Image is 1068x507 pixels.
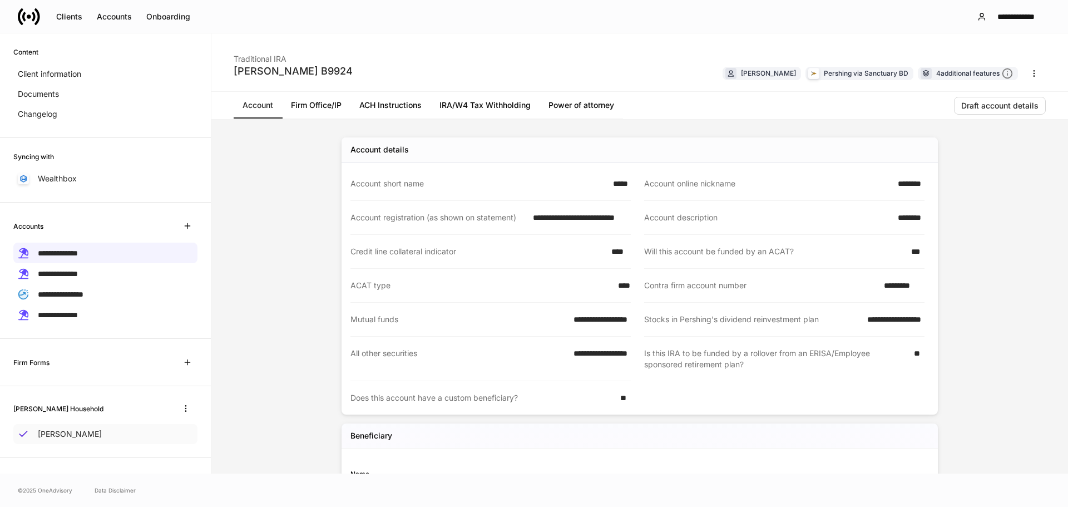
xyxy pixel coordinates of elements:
[741,68,796,78] div: [PERSON_NAME]
[350,246,605,257] div: Credit line collateral indicator
[350,212,526,223] div: Account registration (as shown on statement)
[13,221,43,232] h6: Accounts
[56,13,82,21] div: Clients
[49,8,90,26] button: Clients
[18,88,59,100] p: Documents
[90,8,139,26] button: Accounts
[234,65,353,78] div: [PERSON_NAME] B9924
[350,280,611,291] div: ACAT type
[644,212,891,223] div: Account description
[644,348,907,370] div: Is this IRA to be funded by a rollover from an ERISA/Employee sponsored retirement plan?
[18,486,72,495] span: © 2025 OneAdvisory
[644,314,861,325] div: Stocks in Pershing's dividend reinvestment plan
[13,169,197,189] a: Wealthbox
[644,178,891,189] div: Account online nickname
[13,151,54,162] h6: Syncing with
[936,68,1013,80] div: 4 additional features
[350,92,431,119] a: ACH Instructions
[234,47,353,65] div: Traditional IRA
[18,68,81,80] p: Client information
[13,104,197,124] a: Changelog
[13,403,103,414] h6: [PERSON_NAME] Household
[350,348,567,370] div: All other securities
[13,357,50,368] h6: Firm Forms
[18,109,57,120] p: Changelog
[350,144,409,155] div: Account details
[13,84,197,104] a: Documents
[540,92,623,119] a: Power of attorney
[431,92,540,119] a: IRA/W4 Tax Withholding
[13,64,197,84] a: Client information
[644,246,904,257] div: Will this account be funded by an ACAT?
[139,8,197,26] button: Onboarding
[350,430,392,441] h5: Beneficiary
[961,102,1039,110] div: Draft account details
[350,178,606,189] div: Account short name
[350,469,640,479] div: Name
[38,173,77,184] p: Wealthbox
[38,429,102,440] p: [PERSON_NAME]
[644,280,877,291] div: Contra firm account number
[350,314,567,325] div: Mutual funds
[234,92,282,119] a: Account
[97,13,132,21] div: Accounts
[824,68,908,78] div: Pershing via Sanctuary BD
[95,486,136,495] a: Data Disclaimer
[146,13,190,21] div: Onboarding
[350,392,614,403] div: Does this account have a custom beneficiary?
[13,424,197,444] a: [PERSON_NAME]
[13,47,38,57] h6: Content
[954,97,1046,115] button: Draft account details
[282,92,350,119] a: Firm Office/IP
